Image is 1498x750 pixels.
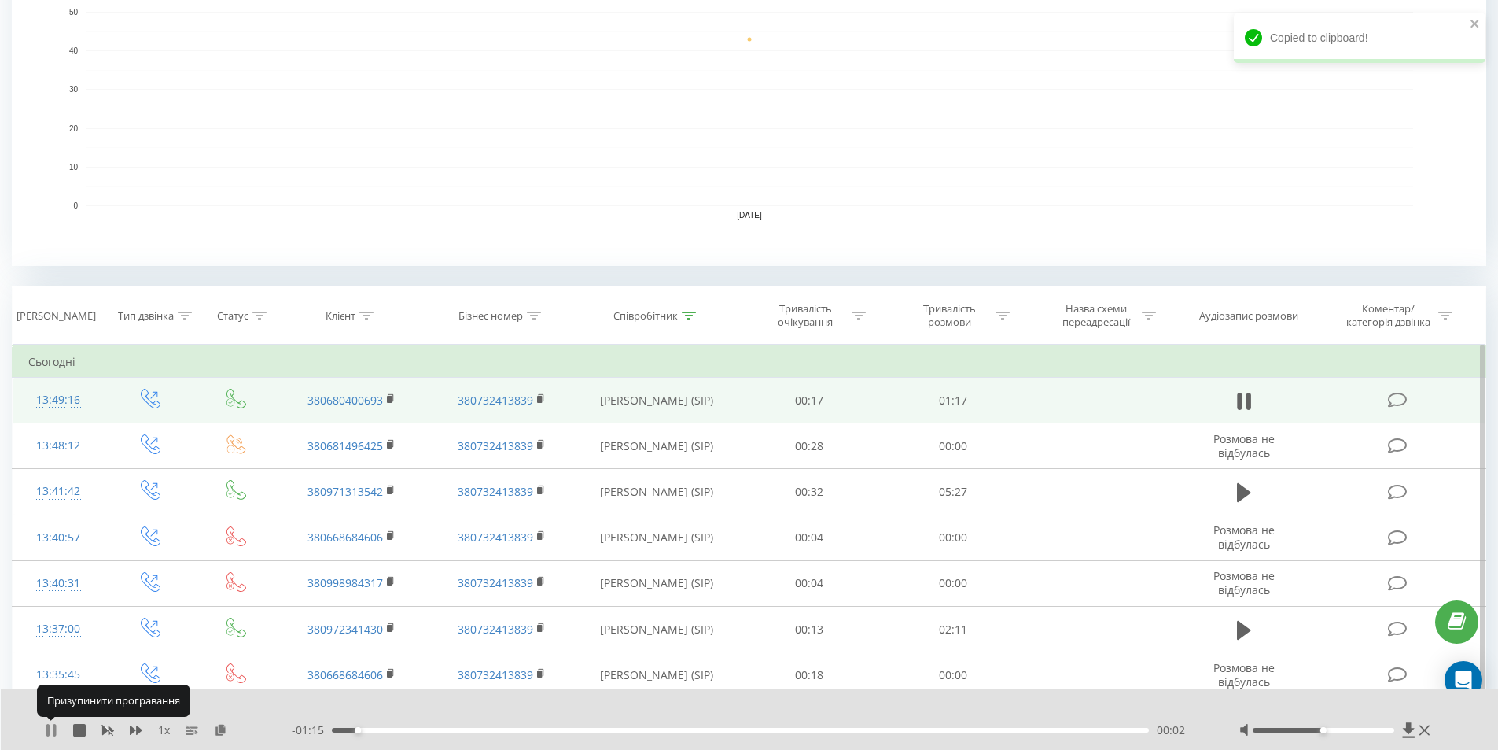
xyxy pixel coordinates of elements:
[576,607,738,652] td: [PERSON_NAME] (SIP)
[28,430,89,461] div: 13:48:12
[882,423,1025,469] td: 00:00
[28,614,89,645] div: 13:37:00
[1234,13,1485,63] div: Copied to clipboard!
[738,515,882,560] td: 00:04
[37,685,190,716] div: Призупинити програвання
[738,378,882,423] td: 00:17
[307,667,383,682] a: 380668684606
[458,667,533,682] a: 380732413839
[1199,309,1298,323] div: Аудіозапис розмови
[307,622,383,637] a: 380972341430
[576,378,738,423] td: [PERSON_NAME] (SIP)
[28,659,89,690] div: 13:35:45
[307,530,383,545] a: 380668684606
[882,378,1025,423] td: 01:17
[28,476,89,507] div: 13:41:42
[738,423,882,469] td: 00:28
[458,575,533,590] a: 380732413839
[17,309,96,323] div: [PERSON_NAME]
[28,568,89,599] div: 13:40:31
[69,163,79,172] text: 10
[355,727,361,733] div: Accessibility label
[307,484,383,499] a: 380971313542
[738,652,882,698] td: 00:18
[458,622,533,637] a: 380732413839
[1445,661,1482,699] div: Open Intercom Messenger
[307,438,383,453] a: 380681496425
[882,469,1025,515] td: 05:27
[882,515,1025,560] td: 00:00
[28,385,89,416] div: 13:49:16
[307,393,383,408] a: 380680400693
[73,201,78,210] text: 0
[576,652,738,698] td: [PERSON_NAME] (SIP)
[576,560,738,606] td: [PERSON_NAME] (SIP)
[69,124,79,133] text: 20
[1213,431,1275,460] span: Розмова не відбулась
[764,302,848,329] div: Тривалість очікування
[458,484,533,499] a: 380732413839
[458,530,533,545] a: 380732413839
[158,722,170,738] span: 1 x
[292,722,332,738] span: - 01:15
[738,469,882,515] td: 00:32
[1342,302,1434,329] div: Коментар/категорія дзвінка
[882,652,1025,698] td: 00:00
[737,211,762,220] text: [DATE]
[576,423,738,469] td: [PERSON_NAME] (SIP)
[738,560,882,606] td: 00:04
[458,438,533,453] a: 380732413839
[1470,17,1481,32] button: close
[738,607,882,652] td: 00:13
[1157,722,1185,738] span: 00:02
[576,515,738,560] td: [PERSON_NAME] (SIP)
[118,309,174,323] div: Тип дзвінка
[69,86,79,94] text: 30
[458,393,533,408] a: 380732413839
[1213,568,1275,597] span: Розмова не відбулась
[1054,302,1138,329] div: Назва схеми переадресації
[907,302,992,329] div: Тривалість розмови
[613,309,678,323] div: Співробітник
[576,469,738,515] td: [PERSON_NAME] (SIP)
[882,560,1025,606] td: 00:00
[458,309,523,323] div: Бізнес номер
[28,523,89,553] div: 13:40:57
[69,8,79,17] text: 50
[69,46,79,55] text: 40
[1320,727,1327,733] div: Accessibility label
[13,346,1486,378] td: Сьогодні
[217,309,248,323] div: Статус
[1213,523,1275,552] span: Розмова не відбулась
[1213,660,1275,689] span: Розмова не відбулась
[326,309,355,323] div: Клієнт
[307,575,383,590] a: 380998984317
[882,607,1025,652] td: 02:11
